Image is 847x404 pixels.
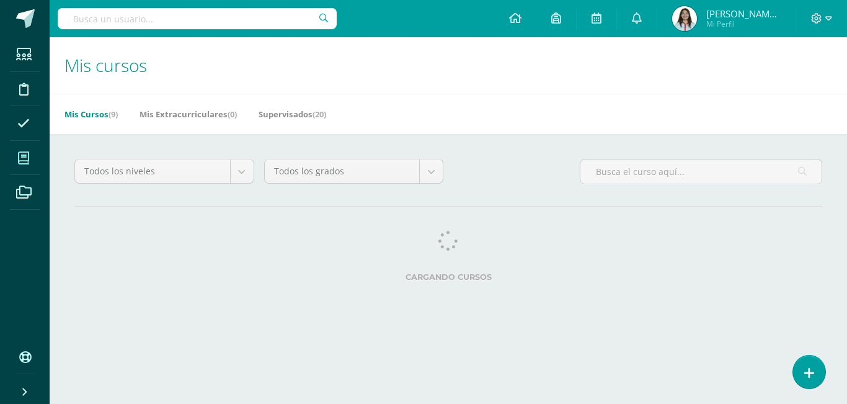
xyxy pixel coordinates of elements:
label: Cargando cursos [74,272,822,282]
span: (20) [313,109,326,120]
img: 211620a42b4d4c323798e66537dd9bac.png [672,6,697,31]
span: Mi Perfil [706,19,781,29]
input: Busca un usuario... [58,8,337,29]
a: Supervisados(20) [259,104,326,124]
span: Todos los niveles [84,159,221,183]
a: Todos los niveles [75,159,254,183]
span: Mis cursos [64,53,147,77]
span: (0) [228,109,237,120]
span: [PERSON_NAME] [PERSON_NAME] [706,7,781,20]
input: Busca el curso aquí... [580,159,822,184]
a: Todos los grados [265,159,443,183]
span: Todos los grados [274,159,410,183]
a: Mis Extracurriculares(0) [140,104,237,124]
a: Mis Cursos(9) [64,104,118,124]
span: (9) [109,109,118,120]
